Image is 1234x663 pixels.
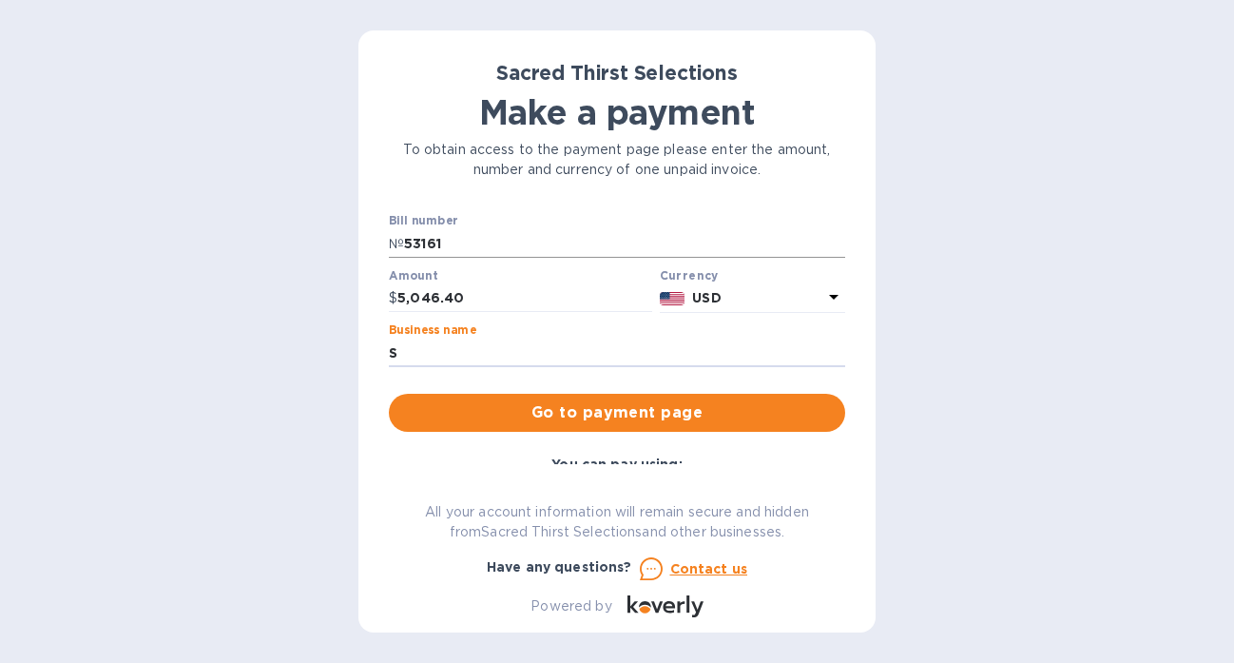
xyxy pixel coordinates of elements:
b: Have any questions? [487,559,632,575]
p: To obtain access to the payment page please enter the amount, number and currency of one unpaid i... [389,140,845,180]
p: All your account information will remain secure and hidden from Sacred Thirst Selections and othe... [389,502,845,542]
button: Go to payment page [389,394,845,432]
img: USD [660,292,685,305]
span: Go to payment page [404,401,830,424]
p: № [389,234,404,254]
b: USD [692,290,721,305]
u: Contact us [670,561,748,576]
label: Amount [389,270,437,282]
p: $ [389,288,397,308]
input: Enter business name [389,339,845,367]
input: 0.00 [397,284,652,313]
label: Bill number [389,216,457,227]
b: Sacred Thirst Selections [496,61,738,85]
p: Powered by [530,596,611,616]
b: Currency [660,268,719,283]
input: Enter bill number [404,229,845,258]
b: You can pay using: [551,457,682,472]
label: Business name [389,325,476,337]
h1: Make a payment [389,92,845,132]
